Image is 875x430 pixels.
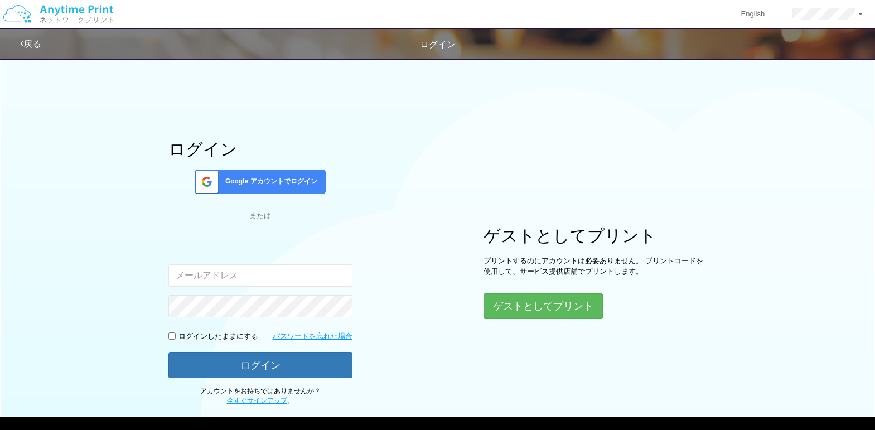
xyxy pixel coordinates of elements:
[273,331,352,342] a: パスワードを忘れた場合
[484,293,603,319] button: ゲストとしてプリント
[168,386,352,405] p: アカウントをお持ちではありませんか？
[178,331,258,342] p: ログインしたままにする
[227,397,294,404] span: 。
[168,352,352,378] button: ログイン
[168,211,352,221] div: または
[20,39,41,49] a: 戻る
[168,264,352,287] input: メールアドレス
[221,177,317,186] span: Google アカウントでログイン
[168,140,352,158] h1: ログイン
[420,40,456,49] span: ログイン
[227,397,287,404] a: 今すぐサインアップ
[484,226,707,245] h1: ゲストとしてプリント
[484,256,707,277] p: プリントするのにアカウントは必要ありません。 プリントコードを使用して、サービス提供店舗でプリントします。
